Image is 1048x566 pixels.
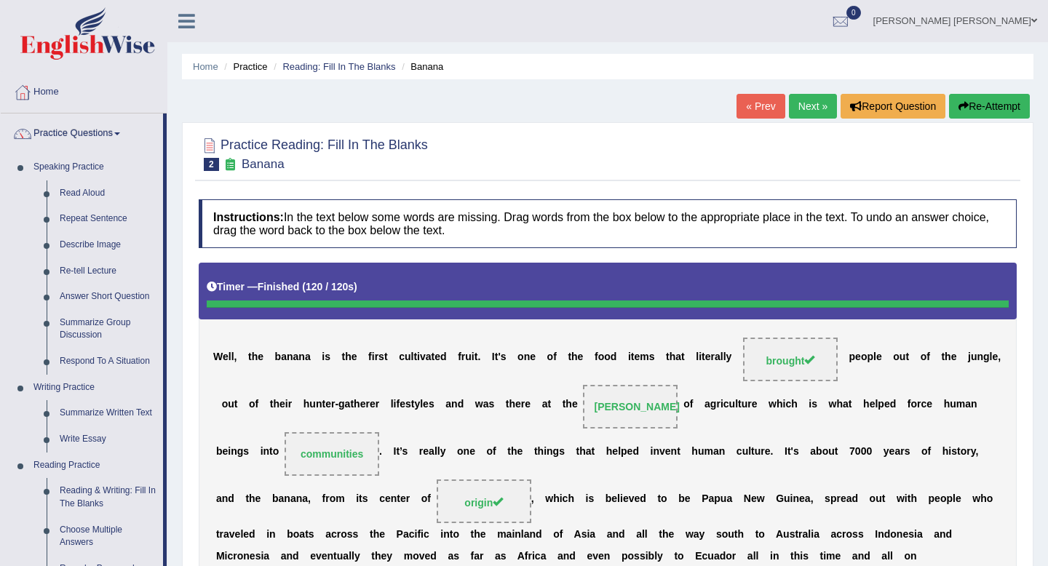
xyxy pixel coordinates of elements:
[583,385,678,429] span: Drop target
[665,445,671,457] b: e
[213,351,223,362] b: W
[279,398,285,410] b: e
[368,351,372,362] b: f
[704,398,710,410] b: a
[222,398,229,410] b: o
[274,398,280,410] b: h
[921,398,926,410] b: c
[309,398,316,410] b: u
[720,398,723,410] b: i
[458,351,461,362] b: f
[742,398,748,410] b: u
[559,445,565,457] b: s
[53,232,163,258] a: Describe Image
[285,432,379,476] span: Drop target
[553,351,557,362] b: f
[402,445,408,457] b: s
[288,398,292,410] b: r
[384,351,388,362] b: t
[538,445,544,457] b: h
[492,351,495,362] b: I
[809,398,811,410] b: i
[234,398,238,410] b: t
[303,398,310,410] b: h
[841,94,945,119] button: Report Question
[352,351,357,362] b: e
[457,445,464,457] b: o
[893,351,900,362] b: o
[53,426,163,453] a: Write Essay
[878,398,884,410] b: p
[331,398,335,410] b: r
[515,398,521,410] b: e
[524,351,531,362] b: n
[483,398,489,410] b: a
[53,400,163,426] a: Summarize Written Text
[971,351,977,362] b: u
[743,338,838,381] span: Drop target
[900,351,906,362] b: u
[822,445,829,457] b: o
[350,398,354,410] b: t
[451,398,458,410] b: n
[378,351,384,362] b: s
[849,351,856,362] b: p
[273,445,279,457] b: o
[628,351,631,362] b: i
[579,445,586,457] b: h
[998,351,1001,362] b: ,
[488,398,494,410] b: s
[855,351,861,362] b: e
[223,351,229,362] b: e
[604,351,611,362] b: o
[207,282,357,292] h5: Timer —
[432,351,435,362] b: t
[243,445,249,457] b: s
[726,351,732,362] b: y
[704,445,712,457] b: m
[445,398,451,410] b: a
[867,351,873,362] b: p
[394,398,397,410] b: i
[908,398,911,410] b: f
[498,351,500,362] b: '
[375,351,378,362] b: r
[716,398,720,410] b: r
[521,398,525,410] b: r
[282,61,395,72] a: Reading: Fill In The Blanks
[968,351,971,362] b: j
[547,398,551,410] b: t
[275,351,282,362] b: b
[787,445,791,457] b: t
[477,351,480,362] b: .
[677,445,680,457] b: t
[316,398,322,410] b: n
[305,351,311,362] b: a
[495,351,499,362] b: t
[720,351,723,362] b: l
[631,351,635,362] b: t
[595,351,598,362] b: f
[345,351,352,362] b: h
[440,445,446,457] b: y
[293,351,299,362] b: a
[683,398,690,410] b: o
[711,351,715,362] b: r
[396,398,400,410] b: f
[659,445,665,457] b: v
[563,398,566,410] b: t
[565,398,572,410] b: h
[231,445,237,457] b: n
[429,398,434,410] b: s
[354,398,360,410] b: h
[325,398,331,410] b: e
[465,351,472,362] b: u
[487,445,493,457] b: o
[509,398,515,410] b: h
[785,445,787,457] b: I
[670,351,676,362] b: h
[365,398,369,410] b: r
[737,445,742,457] b: c
[971,398,977,410] b: n
[977,351,983,362] b: n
